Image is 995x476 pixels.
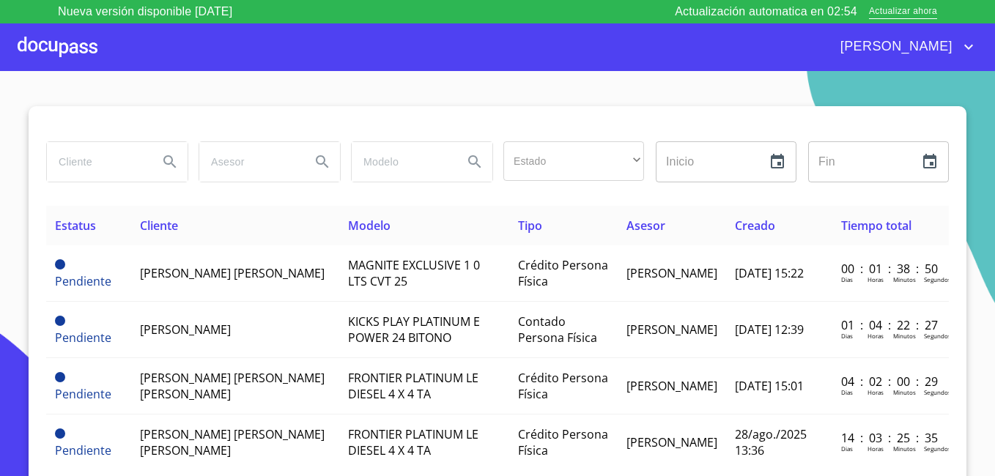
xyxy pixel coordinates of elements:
[868,332,884,340] p: Horas
[55,386,111,402] span: Pendiente
[868,275,884,283] p: Horas
[55,330,111,346] span: Pendiente
[518,426,608,458] span: Crédito Persona Física
[503,141,644,181] div: ​
[348,426,478,458] span: FRONTIER PLATINUM LE DIESEL 4 X 4 TA
[841,445,853,453] p: Dias
[868,388,884,396] p: Horas
[924,388,951,396] p: Segundos
[675,3,857,21] p: Actualización automatica en 02:54
[47,142,147,182] input: search
[924,275,951,283] p: Segundos
[893,445,916,453] p: Minutos
[626,265,717,281] span: [PERSON_NAME]
[55,372,65,382] span: Pendiente
[829,35,960,59] span: [PERSON_NAME]
[735,378,804,394] span: [DATE] 15:01
[735,217,775,234] span: Creado
[348,217,391,234] span: Modelo
[55,259,65,269] span: Pendiente
[841,275,853,283] p: Dias
[924,332,951,340] p: Segundos
[348,370,478,402] span: FRONTIER PLATINUM LE DIESEL 4 X 4 TA
[626,217,665,234] span: Asesor
[841,373,940,390] p: 04 : 02 : 00 : 29
[841,388,853,396] p: Dias
[55,273,111,289] span: Pendiente
[140,321,231,338] span: [PERSON_NAME]
[140,217,178,234] span: Cliente
[55,316,65,326] span: Pendiente
[841,332,853,340] p: Dias
[841,261,940,277] p: 00 : 01 : 38 : 50
[869,4,937,20] span: Actualizar ahora
[735,265,804,281] span: [DATE] 15:22
[348,257,480,289] span: MAGNITE EXCLUSIVE 1 0 LTS CVT 25
[829,35,977,59] button: account of current user
[305,144,340,179] button: Search
[868,445,884,453] p: Horas
[518,217,542,234] span: Tipo
[140,426,325,458] span: [PERSON_NAME] [PERSON_NAME] [PERSON_NAME]
[58,3,232,21] p: Nueva versión disponible [DATE]
[893,332,916,340] p: Minutos
[518,370,608,402] span: Crédito Persona Física
[893,275,916,283] p: Minutos
[924,445,951,453] p: Segundos
[841,317,940,333] p: 01 : 04 : 22 : 27
[140,370,325,402] span: [PERSON_NAME] [PERSON_NAME] [PERSON_NAME]
[841,217,911,234] span: Tiempo total
[140,265,325,281] span: [PERSON_NAME] [PERSON_NAME]
[152,144,188,179] button: Search
[518,257,608,289] span: Crédito Persona Física
[626,434,717,450] span: [PERSON_NAME]
[352,142,451,182] input: search
[55,442,111,458] span: Pendiente
[735,426,807,458] span: 28/ago./2025 13:36
[735,321,804,338] span: [DATE] 12:39
[841,430,940,446] p: 14 : 03 : 25 : 35
[55,217,96,234] span: Estatus
[626,378,717,394] span: [PERSON_NAME]
[348,313,480,346] span: KICKS PLAY PLATINUM E POWER 24 BITONO
[518,313,597,346] span: Contado Persona Física
[457,144,492,179] button: Search
[626,321,717,338] span: [PERSON_NAME]
[199,142,299,182] input: search
[893,388,916,396] p: Minutos
[55,428,65,439] span: Pendiente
